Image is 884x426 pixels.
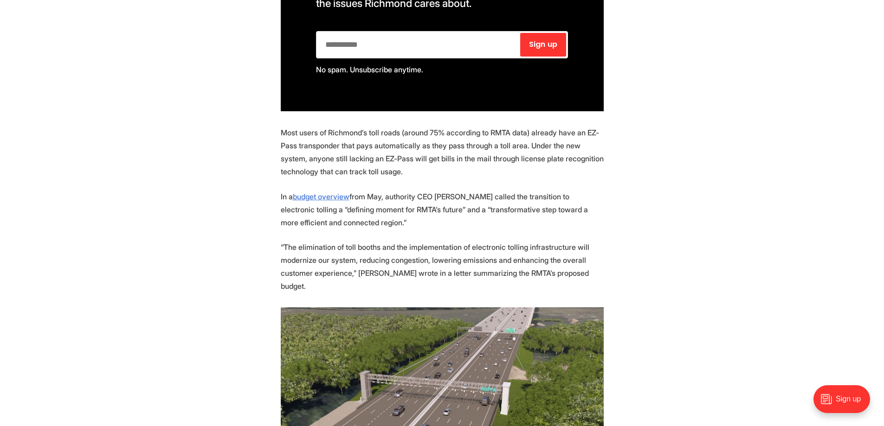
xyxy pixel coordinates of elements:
[529,41,557,48] span: Sign up
[316,65,423,74] span: No spam. Unsubscribe anytime.
[520,33,567,57] button: Sign up
[281,190,604,229] p: In a from May, authority CEO [PERSON_NAME] called the transition to electronic tolling a “definin...
[806,381,884,426] iframe: portal-trigger
[281,126,604,178] p: Most users of Richmond’s toll roads (around 75% according to RMTA data) already have an EZ-Pass t...
[281,241,604,292] p: “The elimination of toll booths and the implementation of electronic tolling infrastructure will ...
[293,192,349,201] a: budget overview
